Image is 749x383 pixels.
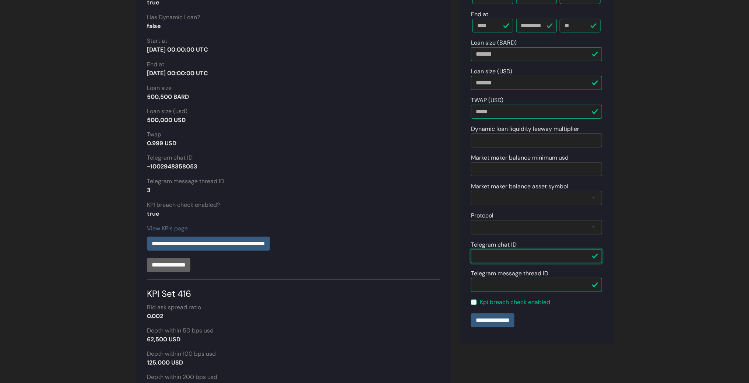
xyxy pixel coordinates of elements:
[471,38,517,47] label: Loan size (BARD)
[471,96,503,105] label: TWAP (USD)
[471,125,579,133] label: Dynamic loan liquidity leeway multiplier
[147,224,188,232] a: View KPIs page
[147,201,220,209] label: KPI breach check enabled?
[147,186,151,194] strong: 3
[471,269,548,278] label: Telegram message thread ID
[147,93,189,101] strong: 500,500 BARD
[147,210,159,217] strong: true
[147,13,200,22] label: Has Dynamic Loan?
[147,60,164,69] label: End at
[147,84,172,93] label: Loan size
[147,130,161,139] label: Twap
[471,67,512,76] label: Loan size (USD)
[147,139,176,147] strong: 0.999 USD
[471,211,493,220] label: Protocol
[147,107,187,116] label: Loan size (usd)
[147,22,161,30] strong: false
[471,240,517,249] label: Telegram chat ID
[471,153,569,162] label: Market maker balance minimum usd
[147,116,186,124] strong: 500,000 USD
[471,182,568,191] label: Market maker balance asset symbol
[147,279,440,300] div: KPI Set 416
[147,326,214,335] label: Depth within 50 bps usd
[147,177,224,186] label: Telegram message thread ID
[147,303,201,312] label: Bid ask spread ratio
[471,10,488,19] label: End at
[147,69,208,77] strong: [DATE] 00:00:00 UTC
[147,153,193,162] label: Telegram chat ID
[147,335,180,343] strong: 62,500 USD
[147,163,197,170] strong: -1002948358053
[147,373,217,382] label: Depth within 200 bps usd
[147,312,163,320] strong: 0.002
[147,36,167,45] label: Start at
[480,298,550,307] label: Kpi breach check enabled
[147,349,216,358] label: Depth within 100 bps usd
[147,46,208,53] strong: [DATE] 00:00:00 UTC
[147,359,183,366] strong: 125,000 USD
